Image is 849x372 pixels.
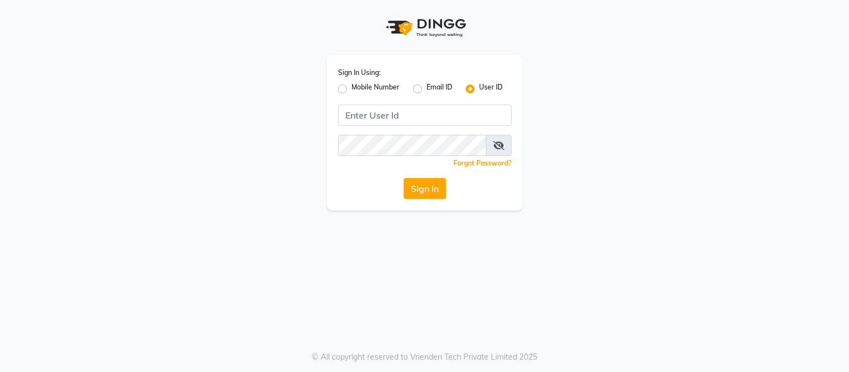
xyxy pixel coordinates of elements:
input: Username [338,105,512,126]
input: Username [338,135,486,156]
label: Mobile Number [351,82,400,96]
a: Forgot Password? [453,159,512,167]
label: Email ID [426,82,452,96]
img: logo1.svg [380,11,470,44]
label: Sign In Using: [338,68,381,78]
label: User ID [479,82,503,96]
button: Sign In [404,178,446,199]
